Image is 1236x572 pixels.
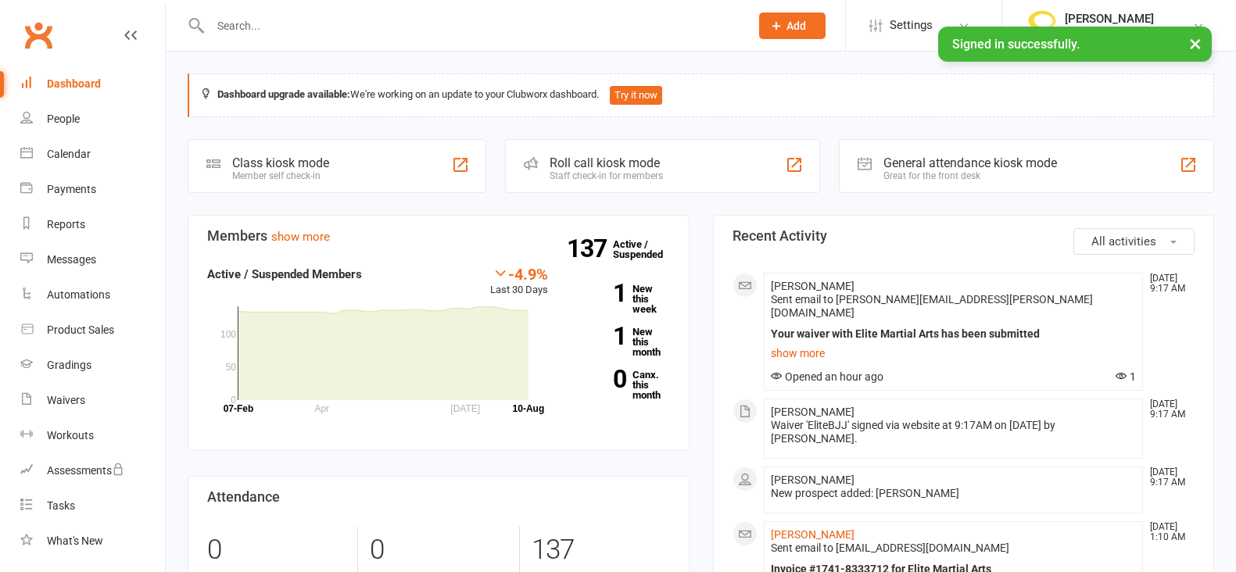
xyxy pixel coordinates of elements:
a: Reports [20,207,165,242]
div: Elite Martial Arts [1065,26,1154,40]
button: × [1181,27,1209,60]
span: Opened an hour ago [771,370,883,383]
a: Messages [20,242,165,277]
a: 0Canx. this month [571,370,669,400]
time: [DATE] 9:17 AM [1142,467,1194,488]
strong: Dashboard upgrade available: [217,88,350,100]
span: Sent email to [PERSON_NAME][EMAIL_ADDRESS][PERSON_NAME][DOMAIN_NAME] [771,293,1093,319]
a: 137Active / Suspended [613,227,682,271]
a: Product Sales [20,313,165,348]
h3: Recent Activity [733,228,1195,244]
div: Product Sales [47,324,114,336]
div: Workouts [47,429,94,442]
a: Waivers [20,383,165,418]
strong: 0 [571,367,626,391]
span: Sent email to [EMAIL_ADDRESS][DOMAIN_NAME] [771,542,1009,554]
span: Settings [890,8,933,43]
div: Staff check-in for members [550,170,663,181]
div: General attendance kiosk mode [883,156,1057,170]
a: Workouts [20,418,165,453]
img: thumb_image1508806937.png [1026,10,1057,41]
div: -4.9% [490,265,548,282]
a: People [20,102,165,137]
div: Payments [47,183,96,195]
div: Your waiver with Elite Martial Arts has been submitted [771,327,1137,341]
div: Tasks [47,499,75,512]
div: Dashboard [47,77,101,90]
span: [PERSON_NAME] [771,474,854,486]
div: Assessments [47,464,124,477]
a: show more [771,342,1137,364]
strong: 137 [567,237,613,260]
a: Assessments [20,453,165,488]
div: Messages [47,253,96,266]
strong: Active / Suspended Members [207,267,362,281]
a: Clubworx [19,16,58,55]
a: Automations [20,277,165,313]
div: Calendar [47,148,91,160]
div: Gradings [47,359,91,371]
a: Payments [20,172,165,207]
div: People [47,113,80,125]
button: Try it now [610,86,662,105]
a: Calendar [20,137,165,172]
span: [PERSON_NAME] [771,280,854,292]
div: New prospect added: [PERSON_NAME] [771,487,1137,500]
button: Add [759,13,826,39]
a: show more [271,230,330,244]
div: Great for the front desk [883,170,1057,181]
div: We're working on an update to your Clubworx dashboard. [188,73,1214,117]
span: All activities [1091,234,1156,248]
div: Waiver 'EliteBJJ' signed via website at 9:17AM on [DATE] by [PERSON_NAME]. [771,419,1137,445]
div: What's New [47,534,103,547]
div: Class kiosk mode [232,156,329,170]
a: 1New this month [571,327,669,357]
a: 1New this week [571,284,669,314]
a: Tasks [20,488,165,524]
div: Waivers [47,394,85,406]
strong: 1 [571,324,626,348]
div: Automations [47,288,110,301]
time: [DATE] 9:17 AM [1142,273,1194,294]
input: Search... [206,15,739,37]
div: Roll call kiosk mode [550,156,663,170]
a: What's New [20,524,165,559]
div: Member self check-in [232,170,329,181]
span: [PERSON_NAME] [771,406,854,418]
h3: Attendance [207,489,670,505]
div: [PERSON_NAME] [1065,12,1154,26]
strong: 1 [571,281,626,305]
time: [DATE] 1:10 AM [1142,522,1194,542]
div: Reports [47,218,85,231]
div: Last 30 Days [490,265,548,299]
a: Gradings [20,348,165,383]
a: Dashboard [20,66,165,102]
span: Add [786,20,806,32]
button: All activities [1073,228,1195,255]
time: [DATE] 9:17 AM [1142,399,1194,420]
span: Signed in successfully. [952,37,1080,52]
a: [PERSON_NAME] [771,528,854,541]
span: 1 [1116,370,1136,383]
h3: Members [207,228,670,244]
